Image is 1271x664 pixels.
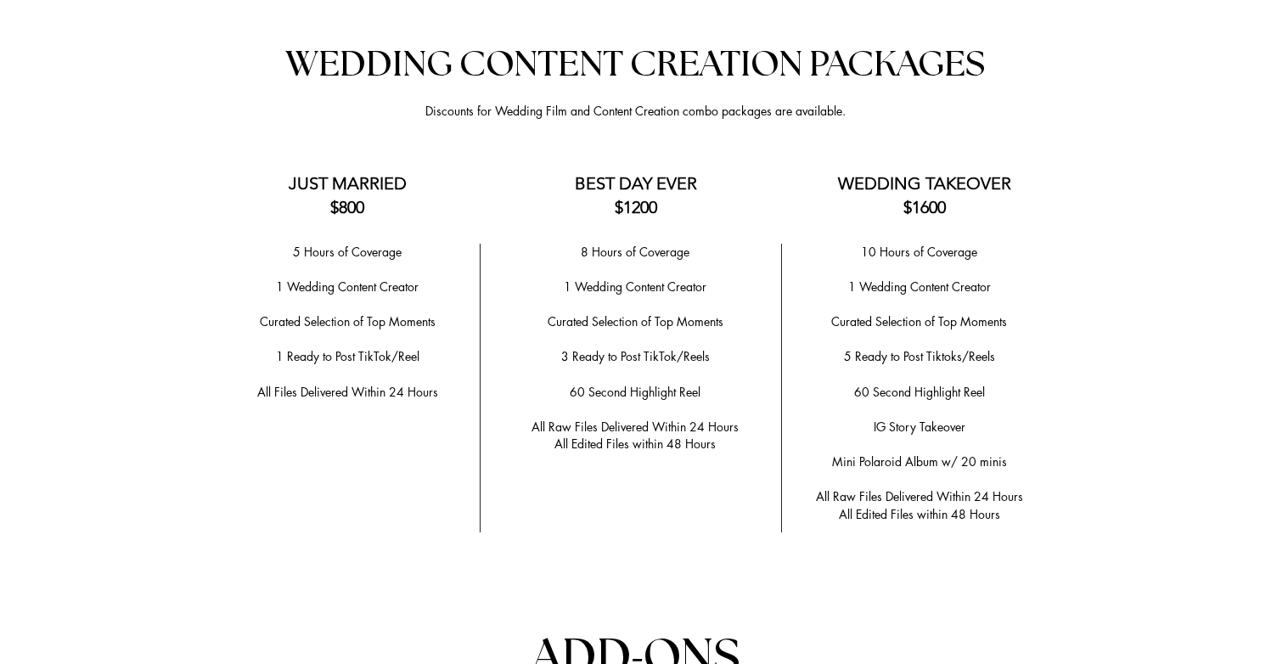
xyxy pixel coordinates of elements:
[564,279,706,295] span: 1 Wedding Content Creator
[554,436,716,452] span: All Edited Files within 48 Hours
[276,348,419,364] span: 1 Ready to Post TikTok/Reel
[330,197,364,217] span: $800
[531,419,739,435] span: All Raw Files Delivered Within 24 Hours
[848,279,991,295] span: 1 Wedding Content Creator
[816,488,1023,504] span: All Raw Files Delivered Within 24 Hours
[874,419,965,435] span: IG Story Takeover
[831,313,1007,329] span: Curated Selection of Top Moments
[425,103,846,119] span: Discounts for Wedding Film and Content Creation combo packages are available.
[289,173,407,194] span: JUST MARRIED
[260,313,436,329] span: ​Curated Selection of Top Moments
[575,173,697,217] span: BEST DAY EVER $1200
[844,348,995,364] span: 5 Ready to Post Tiktoks/Reels
[561,348,710,364] span: 3 Ready to Post TikTok/Reels
[548,313,723,329] span: ​Curated Selection of Top Moments
[861,244,977,260] span: 10 Hours of Coverage
[838,173,1011,217] span: WEDDING TAKEOVER $1600
[854,384,985,400] span: 60 Second Highlight Reel
[257,384,438,400] span: All Files Delivered Within 24 Hours
[293,244,402,260] span: 5 Hours of Coverage
[832,453,1007,470] span: Mini Polaroid Album w/ 20 minis
[276,279,419,295] span: 1 Wedding Content Creator
[839,506,1000,522] span: All Edited Files within 48 Hours
[570,384,700,400] span: 60 Second Highlight Reel
[581,244,689,260] span: 8 Hours of Coverage
[285,47,985,82] span: WEDDING CONTENT CREATION PACKAGES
